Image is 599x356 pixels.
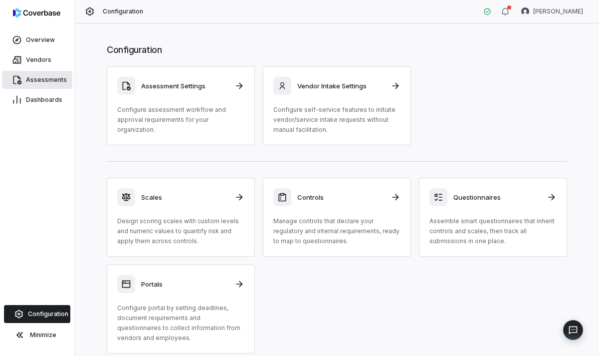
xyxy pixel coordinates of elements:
[107,66,255,145] a: Assessment SettingsConfigure assessment workflow and approval requirements for your organization.
[273,216,400,246] p: Manage controls that declare your regulatory and internal requirements, ready to map to questionn...
[26,76,67,84] span: Assessments
[117,303,244,343] p: Configure portal by setting deadlines, document requirements and questionnaires to collect inform...
[515,4,589,19] button: Emily Spong avatar[PERSON_NAME]
[297,193,385,202] h3: Controls
[141,81,228,90] h3: Assessment Settings
[2,51,72,69] a: Vendors
[2,91,72,109] a: Dashboards
[4,325,70,345] button: Minimize
[107,265,255,354] a: PortalsConfigure portal by setting deadlines, document requirements and questionnaires to collect...
[263,66,411,145] a: Vendor Intake SettingsConfigure self-service features to initiate vendor/service intake requests ...
[28,310,68,318] span: Configuration
[521,7,529,15] img: Emily Spong avatar
[26,36,55,44] span: Overview
[26,96,62,104] span: Dashboards
[26,56,51,64] span: Vendors
[141,193,228,202] h3: Scales
[141,280,228,289] h3: Portals
[117,105,244,135] p: Configure assessment workflow and approval requirements for your organization.
[30,331,56,339] span: Minimize
[2,31,72,49] a: Overview
[2,71,72,89] a: Assessments
[107,178,255,257] a: ScalesDesign scoring scales with custom levels and numeric values to quantify risk and apply them...
[263,178,411,257] a: ControlsManage controls that declare your regulatory and internal requirements, ready to map to q...
[117,216,244,246] p: Design scoring scales with custom levels and numeric values to quantify risk and apply them acros...
[107,43,567,56] h1: Configuration
[273,105,400,135] p: Configure self-service features to initiate vendor/service intake requests without manual facilit...
[297,81,385,90] h3: Vendor Intake Settings
[13,8,60,18] img: Coverbase logo
[429,216,557,246] p: Assemble smart questionnaires that inherit controls and scales, then track all submissions in one...
[453,193,541,202] h3: Questionnaires
[419,178,567,257] a: QuestionnairesAssemble smart questionnaires that inherit controls and scales, then track all subm...
[103,7,144,15] span: Configuration
[533,7,583,15] span: [PERSON_NAME]
[4,305,70,323] a: Configuration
